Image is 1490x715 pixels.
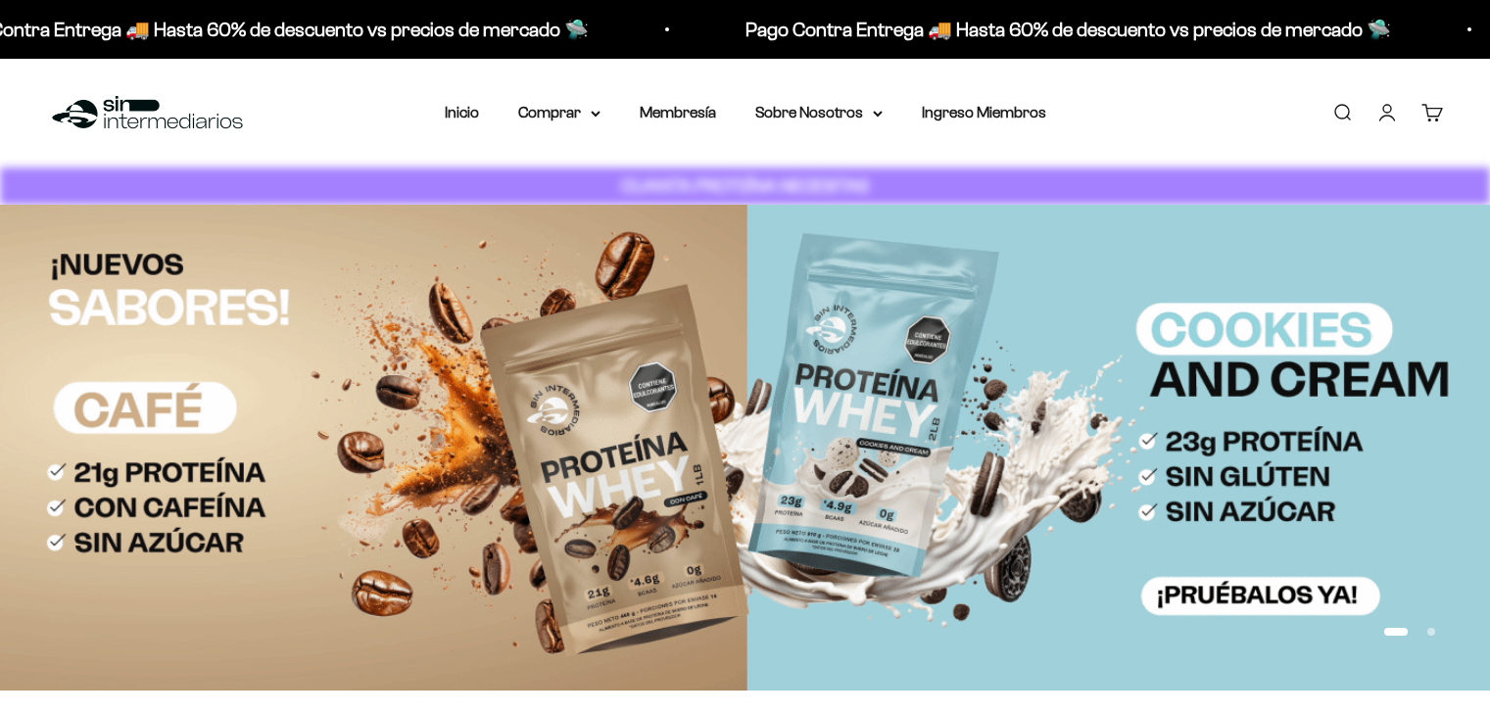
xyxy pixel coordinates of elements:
[621,175,869,196] strong: CUANTA PROTEÍNA NECESITAS
[445,104,479,120] a: Inicio
[745,14,1391,45] p: Pago Contra Entrega 🚚 Hasta 60% de descuento vs precios de mercado 🛸
[922,104,1046,120] a: Ingreso Miembros
[518,100,601,125] summary: Comprar
[640,104,716,120] a: Membresía
[755,100,883,125] summary: Sobre Nosotros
